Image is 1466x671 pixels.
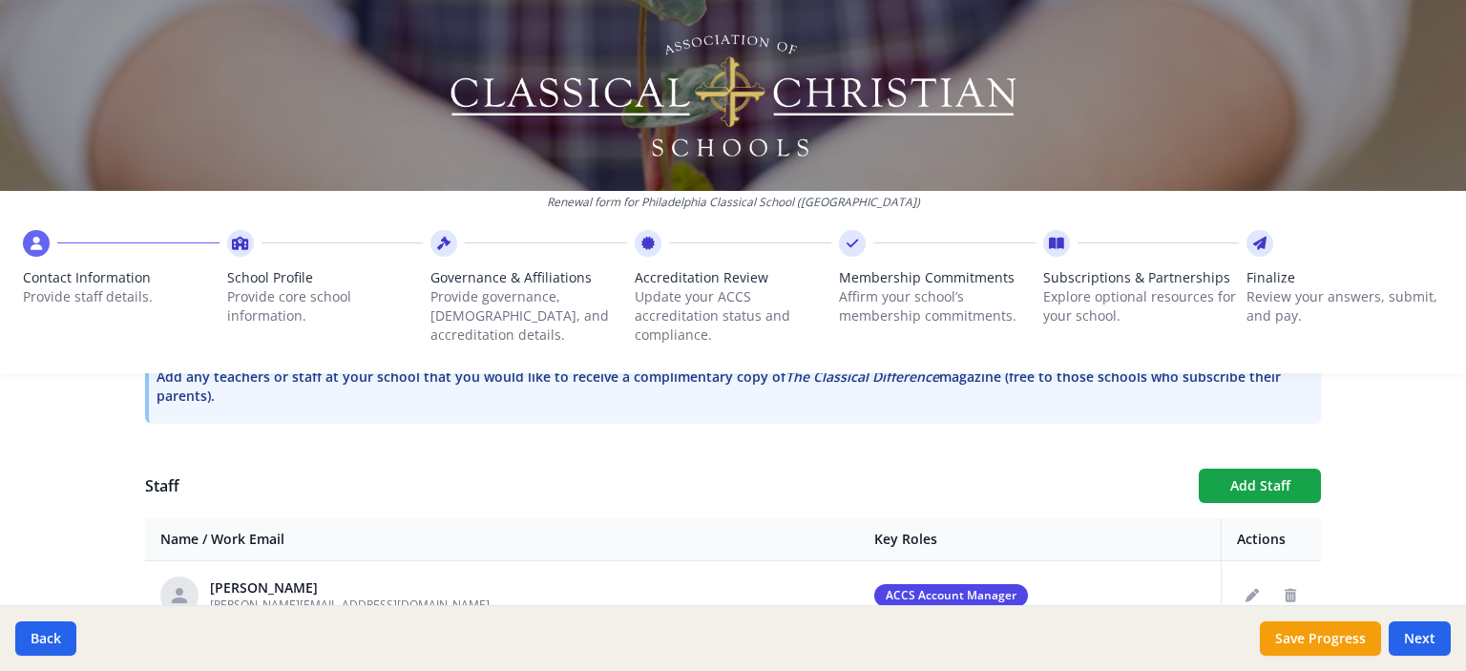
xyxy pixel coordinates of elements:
[210,597,490,613] span: [PERSON_NAME][EMAIL_ADDRESS][DOMAIN_NAME]
[1237,580,1267,611] button: Edit staff
[1246,268,1443,287] span: Finalize
[15,621,76,656] button: Back
[430,268,627,287] span: Governance & Affiliations
[227,268,424,287] span: School Profile
[1043,287,1240,325] p: Explore optional resources for your school.
[839,287,1036,325] p: Affirm your school’s membership commitments.
[23,268,220,287] span: Contact Information
[145,518,859,561] th: Name / Work Email
[1389,621,1451,656] button: Next
[635,268,831,287] span: Accreditation Review
[23,287,220,306] p: Provide staff details.
[1260,621,1381,656] button: Save Progress
[874,584,1028,607] span: ACCS Account Manager
[145,474,1183,497] h1: Staff
[859,518,1222,561] th: Key Roles
[210,578,490,598] div: [PERSON_NAME]
[430,287,627,345] p: Provide governance, [DEMOGRAPHIC_DATA], and accreditation details.
[1275,580,1306,611] button: Delete staff
[635,287,831,345] p: Update your ACCS accreditation status and compliance.
[1246,287,1443,325] p: Review your answers, submit, and pay.
[839,268,1036,287] span: Membership Commitments
[227,287,424,325] p: Provide core school information.
[1222,518,1322,561] th: Actions
[1199,469,1321,503] button: Add Staff
[448,29,1019,162] img: Logo
[1043,268,1240,287] span: Subscriptions & Partnerships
